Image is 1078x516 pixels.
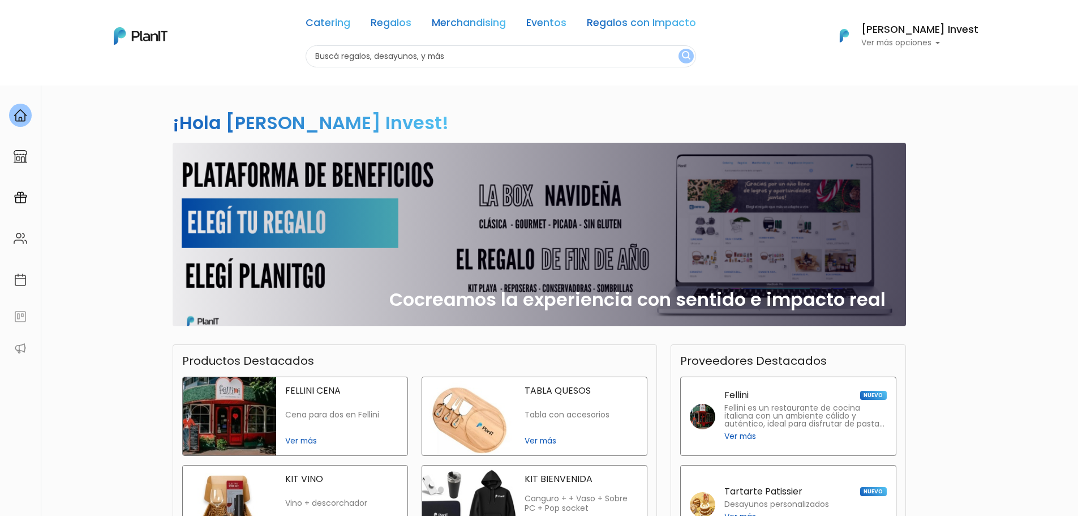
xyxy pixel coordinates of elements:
input: Buscá regalos, desayunos, y más [306,45,696,67]
img: calendar-87d922413cdce8b2cf7b7f5f62616a5cf9e4887200fb71536465627b3292af00.svg [14,273,27,287]
a: Regalos con Impacto [587,18,696,32]
p: Ver más opciones [861,39,978,47]
img: fellini cena [183,377,276,455]
p: Cena para dos en Fellini [285,410,398,420]
p: Canguro + + Vaso + Sobre PC + Pop socket [525,494,638,514]
p: KIT BIENVENIDA [525,475,638,484]
a: Catering [306,18,350,32]
h6: [PERSON_NAME] Invest [861,25,978,35]
img: PlanIt Logo [114,27,168,45]
a: tabla quesos TABLA QUESOS Tabla con accesorios Ver más [422,377,647,456]
img: search_button-432b6d5273f82d61273b3651a40e1bd1b912527efae98b1b7a1b2c0702e16a8d.svg [682,51,690,62]
span: NUEVO [860,391,886,400]
span: NUEVO [860,487,886,496]
p: Fellini [724,391,749,400]
p: Tabla con accesorios [525,410,638,420]
img: home-e721727adea9d79c4d83392d1f703f7f8bce08238fde08b1acbfd93340b81755.svg [14,109,27,122]
p: Desayunos personalizados [724,501,829,509]
img: partners-52edf745621dab592f3b2c58e3bca9d71375a7ef29c3b500c9f145b62cc070d4.svg [14,342,27,355]
span: Ver más [724,430,756,442]
p: Fellini es un restaurante de cocina italiana con un ambiente cálido y auténtico, ideal para disfr... [724,404,887,428]
p: Tartarte Patissier [724,487,802,496]
h2: Cocreamos la experiencia con sentido e impacto real [389,289,886,310]
button: PlanIt Logo [PERSON_NAME] Invest Ver más opciones [825,21,978,50]
img: PlanIt Logo [832,23,857,48]
p: TABLA QUESOS [525,386,638,395]
img: feedback-78b5a0c8f98aac82b08bfc38622c3050aee476f2c9584af64705fc4e61158814.svg [14,310,27,323]
h3: Proveedores Destacados [680,354,827,368]
h2: ¡Hola [PERSON_NAME] Invest! [173,110,449,135]
img: marketplace-4ceaa7011d94191e9ded77b95e3339b90024bf715f7c57f8cf31f2d8c509eaba.svg [14,150,27,163]
p: KIT VINO [285,475,398,484]
span: Ver más [525,435,638,447]
a: Merchandising [432,18,506,32]
a: Regalos [371,18,411,32]
img: tabla quesos [422,377,516,455]
a: fellini cena FELLINI CENA Cena para dos en Fellini Ver más [182,377,408,456]
h3: Productos Destacados [182,354,314,368]
p: Vino + descorchador [285,498,398,508]
a: Fellini NUEVO Fellini es un restaurante de cocina italiana con un ambiente cálido y auténtico, id... [680,377,896,456]
img: campaigns-02234683943229c281be62815700db0a1741e53638e28bf9629b52c665b00959.svg [14,191,27,204]
img: fellini [690,404,715,429]
p: FELLINI CENA [285,386,398,395]
a: Eventos [526,18,566,32]
span: Ver más [285,435,398,447]
img: people-662611757002400ad9ed0e3c099ab2801c6687ba6c219adb57efc949bc21e19d.svg [14,232,27,245]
